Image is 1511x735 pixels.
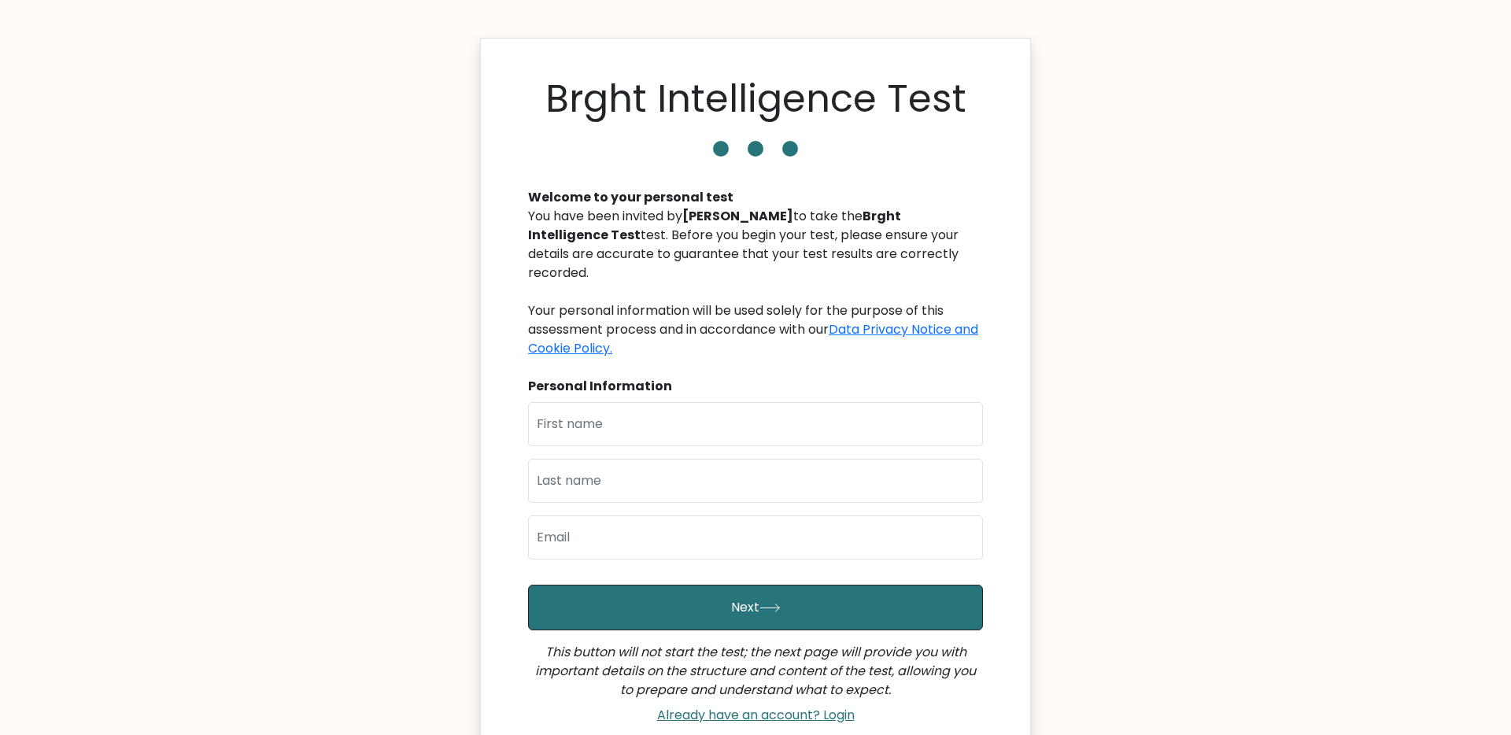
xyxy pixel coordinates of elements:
[528,585,983,630] button: Next
[651,706,861,724] a: Already have an account? Login
[528,207,901,244] b: Brght Intelligence Test
[528,207,983,358] div: You have been invited by to take the test. Before you begin your test, please ensure your details...
[535,643,976,699] i: This button will not start the test; the next page will provide you with important details on the...
[545,76,966,122] h1: Brght Intelligence Test
[528,402,983,446] input: First name
[528,459,983,503] input: Last name
[528,320,978,357] a: Data Privacy Notice and Cookie Policy.
[528,515,983,560] input: Email
[682,207,793,225] b: [PERSON_NAME]
[528,377,983,396] div: Personal Information
[528,188,983,207] div: Welcome to your personal test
